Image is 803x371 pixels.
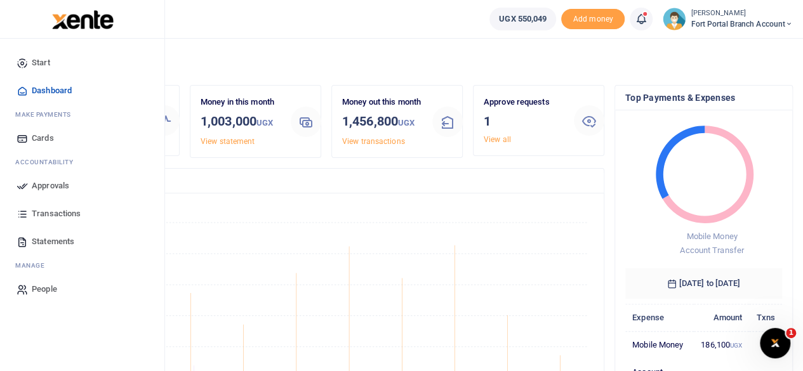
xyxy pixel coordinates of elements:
a: Cards [10,124,154,152]
td: Mobile Money [625,331,694,358]
li: Ac [10,152,154,172]
span: Statements [32,235,74,248]
img: profile-user [663,8,686,30]
span: Mobile Money [686,231,737,241]
a: Add money [561,13,625,23]
iframe: Intercom live chat [760,328,790,358]
a: Statements [10,228,154,256]
span: Approvals [32,179,69,192]
p: Approve requests [484,96,564,109]
h6: [DATE] to [DATE] [625,268,782,299]
a: View statement [201,137,255,146]
h4: Top Payments & Expenses [625,91,782,105]
small: UGX [730,342,742,349]
span: Cards [32,132,54,145]
small: [PERSON_NAME] [691,8,793,19]
li: M [10,256,154,275]
span: People [32,283,57,296]
a: View transactions [342,137,405,146]
span: 1 [786,328,796,338]
span: countability [25,157,73,167]
a: View all [484,135,511,144]
a: Approvals [10,172,154,200]
p: Money out this month [342,96,422,109]
h4: Transactions Overview [59,174,594,188]
span: Dashboard [32,84,72,97]
td: 186,100 [694,331,749,358]
a: Dashboard [10,77,154,105]
small: UGX [256,118,273,127]
span: Fort Portal Branch Account [691,18,793,30]
li: Wallet ballance [484,8,561,30]
td: 2 [749,331,782,358]
h4: Hello Achilles [48,55,793,68]
small: UGX [398,118,415,127]
a: UGX 550,049 [489,8,556,30]
span: Add money [561,9,625,30]
span: UGX 550,049 [499,13,547,25]
th: Amount [694,304,749,331]
a: logo-small logo-large logo-large [51,14,114,23]
h3: 1,456,800 [342,112,422,133]
span: Transactions [32,207,81,220]
span: Start [32,56,50,69]
img: logo-large [52,10,114,29]
span: Account Transfer [680,245,744,255]
h3: 1,003,000 [201,112,281,133]
span: ake Payments [22,110,71,119]
p: Money in this month [201,96,281,109]
th: Txns [749,304,782,331]
a: Transactions [10,200,154,228]
a: People [10,275,154,303]
a: Start [10,49,154,77]
th: Expense [625,304,694,331]
li: M [10,105,154,124]
span: anage [22,261,45,270]
li: Toup your wallet [561,9,625,30]
a: profile-user [PERSON_NAME] Fort Portal Branch Account [663,8,793,30]
h3: 1 [484,112,564,131]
